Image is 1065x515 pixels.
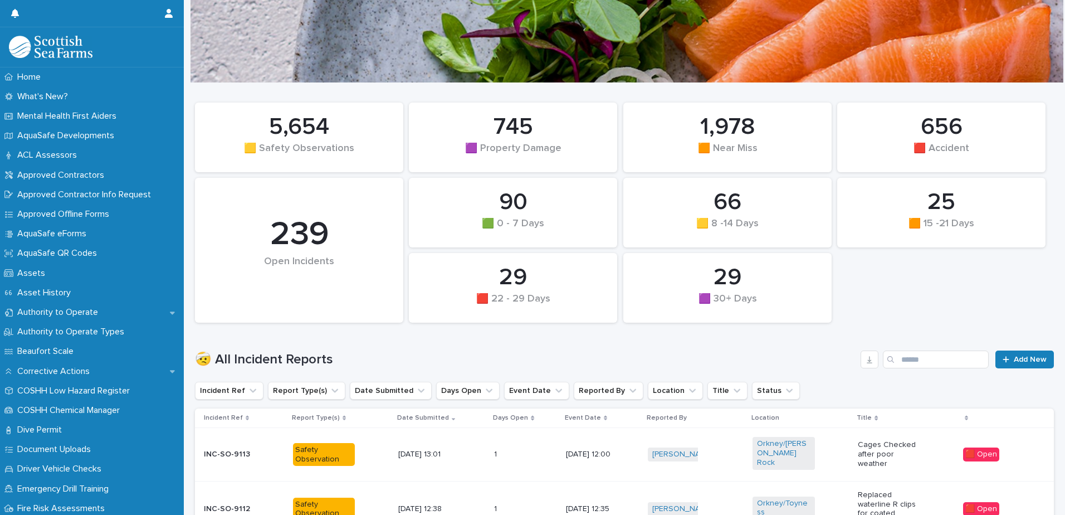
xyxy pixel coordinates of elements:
[856,143,1027,166] div: 🟥 Accident
[195,428,1054,481] tr: INC-SO-9113Safety Observation[DATE] 13:0111 [DATE] 12:00[PERSON_NAME] Orkney/[PERSON_NAME] Rock C...
[13,72,50,82] p: Home
[13,386,139,396] p: COSHH Low Hazard Register
[13,405,129,416] p: COSHH Chemical Manager
[1014,356,1047,363] span: Add New
[642,143,813,166] div: 🟧 Near Miss
[642,188,813,216] div: 66
[504,382,569,400] button: Event Date
[493,412,528,424] p: Days Open
[293,443,355,467] div: Safety Observation
[995,351,1054,368] a: Add New
[428,264,598,291] div: 29
[642,293,813,317] div: 🟪 30+ Days
[648,382,703,400] button: Location
[13,111,125,122] p: Mental Health First Aiders
[494,502,499,514] p: 1
[707,382,748,400] button: Title
[13,130,123,141] p: AquaSafe Developments
[883,351,989,368] input: Search
[856,113,1027,141] div: 656
[214,215,384,255] div: 239
[436,382,500,400] button: Days Open
[494,448,499,459] p: 1
[652,504,713,514] a: [PERSON_NAME]
[428,188,598,216] div: 90
[9,36,92,58] img: bPIBxiqnSb2ggTQWdOVV
[13,503,114,514] p: Fire Risk Assessments
[858,440,920,468] p: Cages Checked after poor weather
[398,450,460,459] p: [DATE] 13:01
[350,382,432,400] button: Date Submitted
[752,382,800,400] button: Status
[13,248,106,259] p: AquaSafe QR Codes
[13,484,118,494] p: Emergency Drill Training
[398,504,460,514] p: [DATE] 12:38
[214,256,384,291] div: Open Incidents
[574,382,643,400] button: Reported By
[565,412,601,424] p: Event Date
[751,412,779,424] p: Location
[857,412,872,424] p: Title
[214,113,384,141] div: 5,654
[195,352,856,368] h1: 🤕 All Incident Reports
[204,504,266,514] p: INC-SO-9112
[397,412,449,424] p: Date Submitted
[292,412,340,424] p: Report Type(s)
[428,293,598,317] div: 🟥 22 - 29 Days
[13,150,86,161] p: ACL Assessors
[13,190,160,200] p: Approved Contractor Info Request
[757,439,810,467] a: Orkney/[PERSON_NAME] Rock
[195,382,263,400] button: Incident Ref
[13,464,110,474] p: Driver Vehicle Checks
[13,209,118,220] p: Approved Offline Forms
[13,327,133,337] p: Authority to Operate Types
[642,113,813,141] div: 1,978
[13,288,80,298] p: Asset History
[13,268,54,279] p: Assets
[268,382,345,400] button: Report Type(s)
[963,448,999,461] div: 🟥 Open
[642,264,813,291] div: 29
[13,444,100,455] p: Document Uploads
[13,229,95,239] p: AquaSafe eForms
[428,143,598,166] div: 🟪 Property Damage
[13,346,82,357] p: Beaufort Scale
[652,450,713,459] a: [PERSON_NAME]
[647,412,687,424] p: Reported By
[428,218,598,241] div: 🟩 0 - 7 Days
[214,143,384,166] div: 🟨 Safety Observations
[13,91,77,102] p: What's New?
[13,366,99,377] p: Corrective Actions
[13,170,113,181] p: Approved Contractors
[642,218,813,241] div: 🟨 8 -14 Days
[204,450,266,459] p: INC-SO-9113
[13,425,71,435] p: Dive Permit
[856,188,1027,216] div: 25
[428,113,598,141] div: 745
[856,218,1027,241] div: 🟧 15 -21 Days
[204,412,243,424] p: Incident Ref
[566,450,628,459] p: [DATE] 12:00
[13,307,107,318] p: Authority to Operate
[566,504,628,514] p: [DATE] 12:35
